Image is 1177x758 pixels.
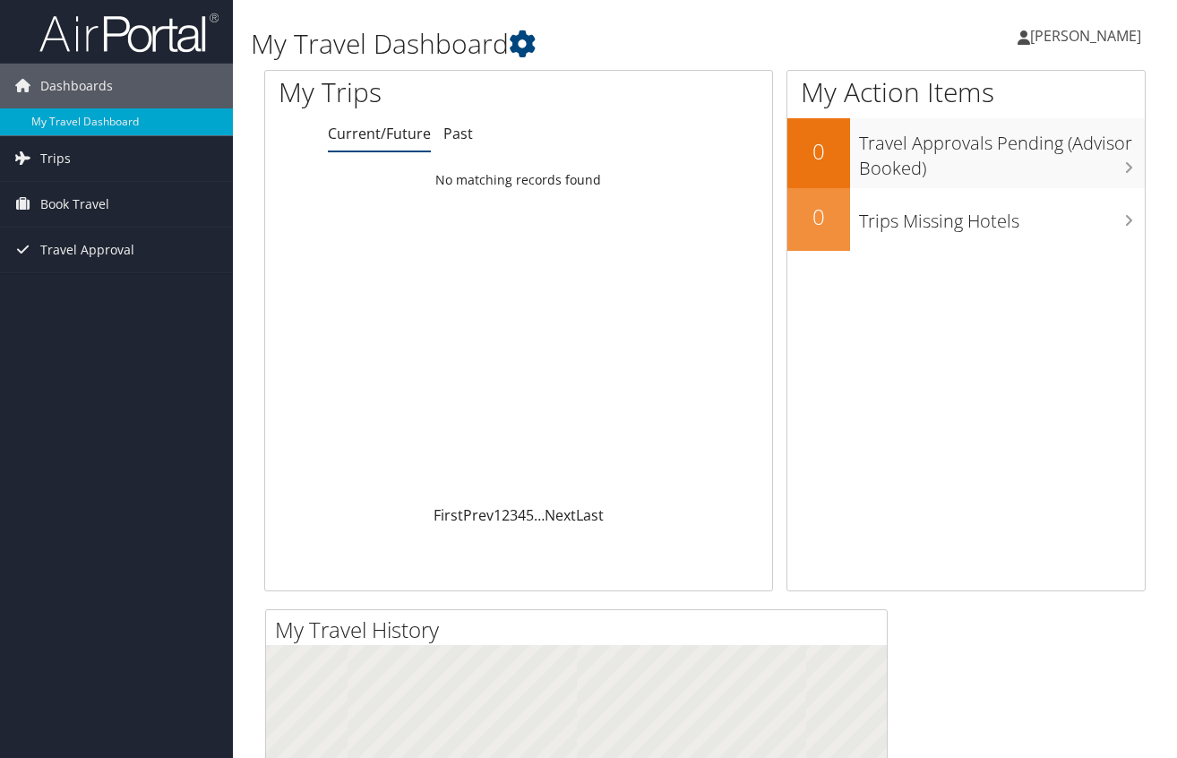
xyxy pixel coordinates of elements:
[534,505,545,525] span: …
[787,73,1145,111] h1: My Action Items
[443,124,473,143] a: Past
[526,505,534,525] a: 5
[434,505,463,525] a: First
[265,164,772,196] td: No matching records found
[787,118,1145,187] a: 0Travel Approvals Pending (Advisor Booked)
[518,505,526,525] a: 4
[859,122,1145,181] h3: Travel Approvals Pending (Advisor Booked)
[787,136,850,167] h2: 0
[787,202,850,232] h2: 0
[787,188,1145,251] a: 0Trips Missing Hotels
[39,12,219,54] img: airportal-logo.png
[328,124,431,143] a: Current/Future
[545,505,576,525] a: Next
[1018,9,1159,63] a: [PERSON_NAME]
[40,228,134,272] span: Travel Approval
[251,25,856,63] h1: My Travel Dashboard
[463,505,494,525] a: Prev
[1030,26,1141,46] span: [PERSON_NAME]
[275,615,887,645] h2: My Travel History
[279,73,547,111] h1: My Trips
[502,505,510,525] a: 2
[40,64,113,108] span: Dashboards
[510,505,518,525] a: 3
[40,182,109,227] span: Book Travel
[859,200,1145,234] h3: Trips Missing Hotels
[576,505,604,525] a: Last
[494,505,502,525] a: 1
[40,136,71,181] span: Trips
